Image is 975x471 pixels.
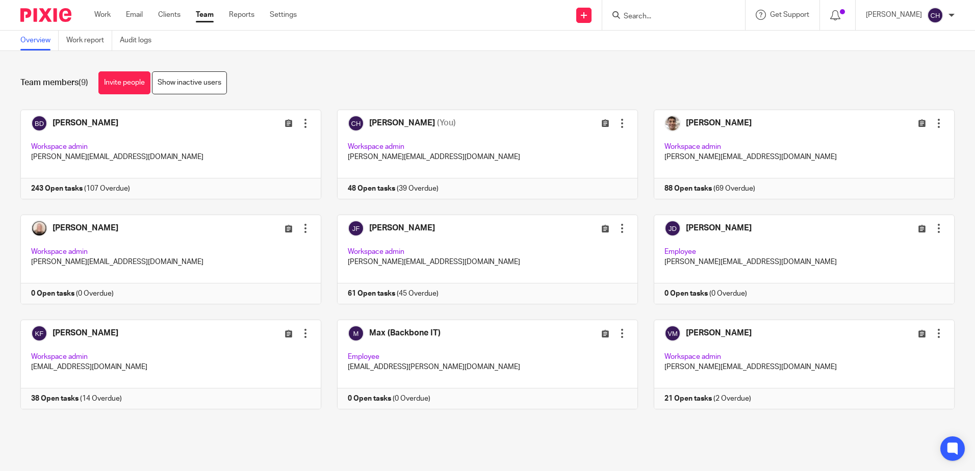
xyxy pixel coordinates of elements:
span: Get Support [770,11,809,18]
a: Show inactive users [152,71,227,94]
p: [PERSON_NAME] [866,10,922,20]
a: Clients [158,10,181,20]
a: Work [94,10,111,20]
a: Audit logs [120,31,159,50]
a: Invite people [98,71,150,94]
a: Team [196,10,214,20]
a: Email [126,10,143,20]
input: Search [623,12,714,21]
a: Settings [270,10,297,20]
img: svg%3E [927,7,943,23]
a: Work report [66,31,112,50]
h1: Team members [20,77,88,88]
a: Reports [229,10,254,20]
img: Pixie [20,8,71,22]
a: Overview [20,31,59,50]
span: (9) [79,78,88,87]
